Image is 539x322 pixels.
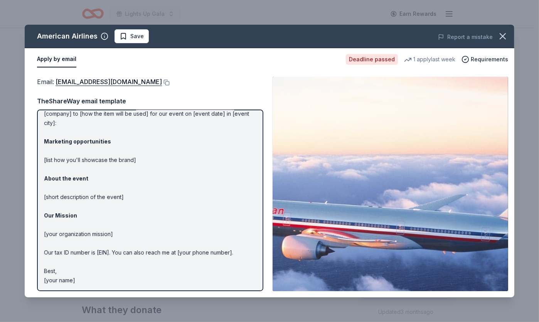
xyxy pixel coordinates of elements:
strong: Marketing opportunities [44,138,111,145]
p: Hi [name/there], I am [your name] from [your org]. We are seeking [requested item] donation from ... [44,81,256,285]
button: Report a mistake [438,32,493,42]
img: Image for American Airlines [273,77,508,291]
strong: Our Mission [44,212,77,219]
span: Email : [37,78,162,86]
span: Requirements [471,55,508,64]
strong: About the event [44,175,88,182]
a: [EMAIL_ADDRESS][DOMAIN_NAME] [56,77,162,87]
span: Save [130,32,144,41]
button: Save [115,29,149,43]
div: TheShareWay email template [37,96,263,106]
button: Apply by email [37,51,76,67]
button: Requirements [462,55,508,64]
div: Deadline passed [346,54,398,65]
div: 1 apply last week [404,55,455,64]
div: American Airlines [37,30,98,42]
